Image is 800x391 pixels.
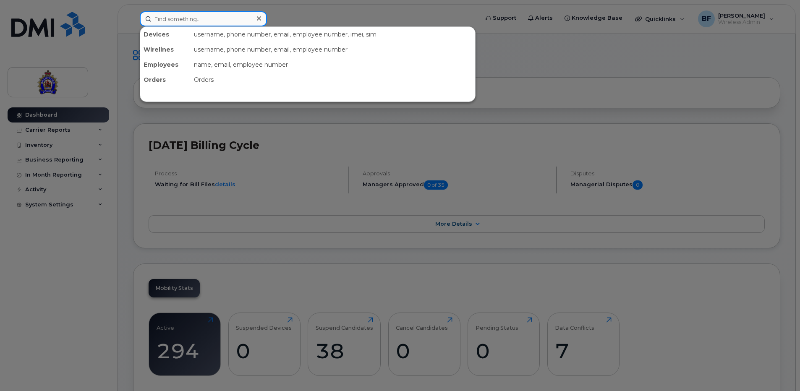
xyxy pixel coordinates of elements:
[140,57,191,72] div: Employees
[140,27,191,42] div: Devices
[191,57,475,72] div: name, email, employee number
[140,72,191,87] div: Orders
[191,27,475,42] div: username, phone number, email, employee number, imei, sim
[140,42,191,57] div: Wirelines
[191,72,475,87] div: Orders
[191,42,475,57] div: username, phone number, email, employee number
